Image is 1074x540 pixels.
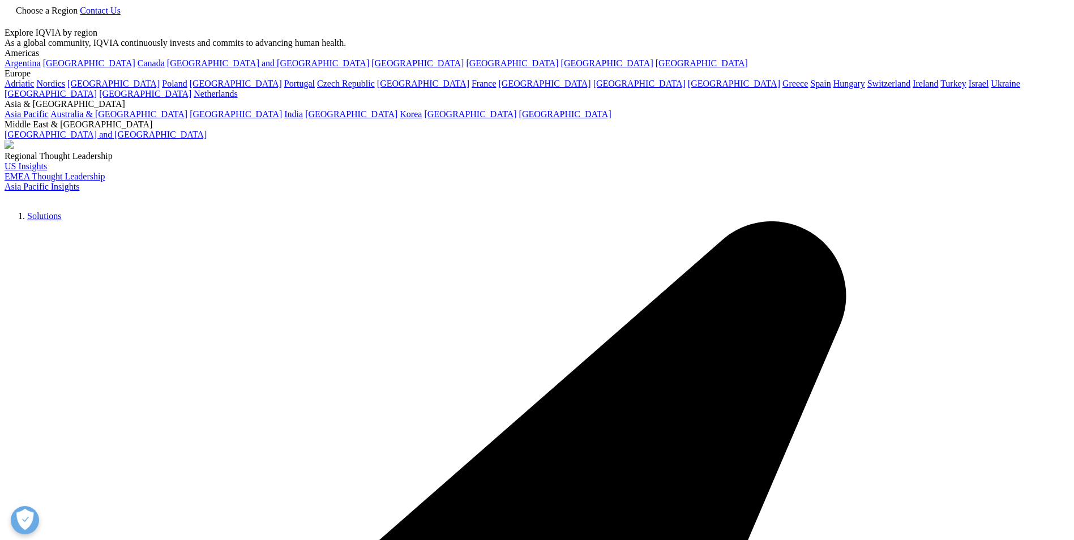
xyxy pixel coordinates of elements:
[991,79,1020,88] a: Ukraine
[43,58,135,68] a: [GEOGRAPHIC_DATA]
[36,79,65,88] a: Nordics
[940,79,966,88] a: Turkey
[5,48,1069,58] div: Americas
[400,109,422,119] a: Korea
[80,6,121,15] a: Contact Us
[688,79,780,88] a: [GEOGRAPHIC_DATA]
[377,79,469,88] a: [GEOGRAPHIC_DATA]
[810,79,831,88] a: Spain
[656,58,748,68] a: [GEOGRAPHIC_DATA]
[782,79,808,88] a: Greece
[5,119,1069,130] div: Middle East & [GEOGRAPHIC_DATA]
[5,99,1069,109] div: Asia & [GEOGRAPHIC_DATA]
[472,79,497,88] a: France
[5,130,207,139] a: [GEOGRAPHIC_DATA] and [GEOGRAPHIC_DATA]
[5,172,105,181] a: EMEA Thought Leadership
[969,79,989,88] a: Israel
[5,38,1069,48] div: As a global community, IQVIA continuously invests and commits to advancing human health.
[317,79,375,88] a: Czech Republic
[5,68,1069,79] div: Europe
[16,6,78,15] span: Choose a Region
[5,161,47,171] a: US Insights
[67,79,160,88] a: [GEOGRAPHIC_DATA]
[167,58,369,68] a: [GEOGRAPHIC_DATA] and [GEOGRAPHIC_DATA]
[190,109,282,119] a: [GEOGRAPHIC_DATA]
[5,109,49,119] a: Asia Pacific
[138,58,165,68] a: Canada
[5,58,41,68] a: Argentina
[27,211,61,221] a: Solutions
[833,79,865,88] a: Hungary
[190,79,282,88] a: [GEOGRAPHIC_DATA]
[519,109,611,119] a: [GEOGRAPHIC_DATA]
[5,151,1069,161] div: Regional Thought Leadership
[424,109,516,119] a: [GEOGRAPHIC_DATA]
[371,58,464,68] a: [GEOGRAPHIC_DATA]
[5,182,79,191] a: Asia Pacific Insights
[466,58,558,68] a: [GEOGRAPHIC_DATA]
[284,109,303,119] a: India
[11,506,39,534] button: Open Preferences
[305,109,397,119] a: [GEOGRAPHIC_DATA]
[162,79,187,88] a: Poland
[5,79,34,88] a: Adriatic
[5,89,97,98] a: [GEOGRAPHIC_DATA]
[194,89,237,98] a: Netherlands
[284,79,315,88] a: Portugal
[499,79,591,88] a: [GEOGRAPHIC_DATA]
[913,79,938,88] a: Ireland
[593,79,686,88] a: [GEOGRAPHIC_DATA]
[99,89,191,98] a: [GEOGRAPHIC_DATA]
[5,28,1069,38] div: Explore IQVIA by region
[561,58,653,68] a: [GEOGRAPHIC_DATA]
[867,79,910,88] a: Switzerland
[50,109,187,119] a: Australia & [GEOGRAPHIC_DATA]
[5,140,14,149] img: 2093_analyzing-data-using-big-screen-display-and-laptop.png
